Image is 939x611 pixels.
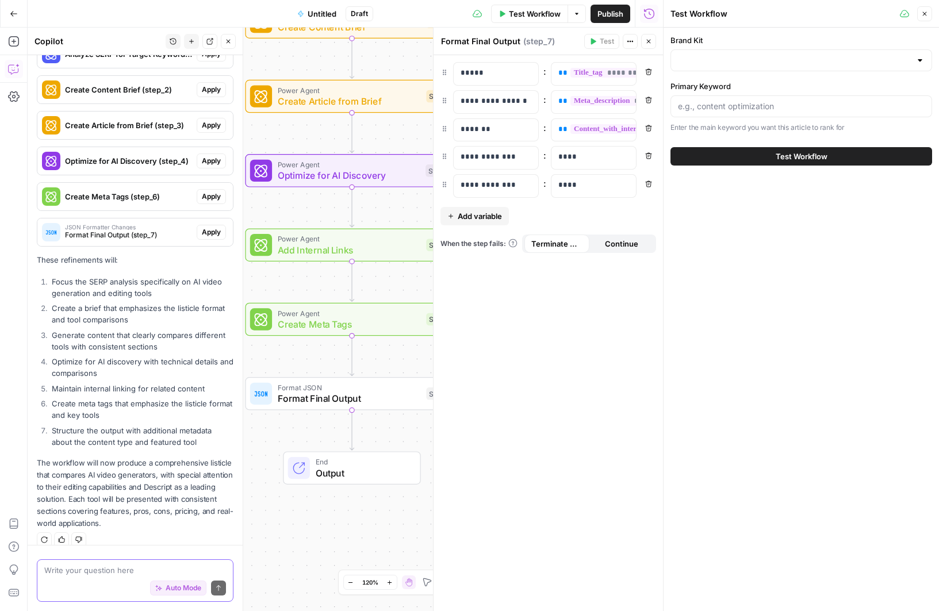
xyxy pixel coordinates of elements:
button: Test Workflow [670,147,932,166]
p: Enter the main keyword you want this article to rank for [670,122,932,133]
div: Power AgentOptimize for AI DiscoveryStep 4 [245,154,458,187]
div: Power AgentCreate Article from BriefStep 3 [245,80,458,113]
div: Format JSONFormat Final OutputStep 7 [245,377,458,410]
textarea: Format Final Output [441,36,520,47]
div: Power AgentCreate Meta TagsStep 6 [245,303,458,336]
span: : [543,121,546,135]
li: Generate content that clearly compares different tools with consistent sections [49,329,233,352]
span: JSON Formatter Changes [65,224,192,230]
span: 120% [362,578,378,587]
p: These refinements will: [37,254,233,266]
span: : [543,93,546,106]
span: Publish [597,8,623,20]
div: Power AgentAdd Internal LinksStep 5 [245,228,458,261]
div: EndOutput [245,451,458,484]
button: Untitled [290,5,343,23]
div: Copilot [35,36,162,47]
button: Apply [197,189,226,204]
span: Untitled [308,8,336,20]
span: Create Meta Tags [278,317,421,331]
div: Step 4 [426,164,453,177]
button: Test Workflow [491,5,568,23]
span: Optimize for AI Discovery (step_4) [65,155,192,167]
span: Format Final Output (step_7) [65,230,192,240]
label: Primary Keyword [670,80,932,92]
div: Step 5 [426,239,453,251]
span: Terminate Workflow [531,238,582,249]
span: Power Agent [278,84,421,95]
a: When the step fails: [440,239,518,249]
g: Edge from step_6 to step_7 [350,336,354,375]
li: Maintain internal linking for related content [49,383,233,394]
span: Create Content Brief [278,20,421,34]
span: Format JSON [278,382,421,393]
button: Test [584,34,619,49]
span: Format Final Output [278,391,421,405]
span: End [316,456,409,467]
span: Apply [202,191,221,202]
button: Auto Mode [150,581,206,595]
input: e.g., content optimization [678,101,925,112]
span: Apply [202,156,221,166]
g: Edge from step_7 to end [350,410,354,450]
p: The workflow will now produce a comprehensive listicle that compares AI video generators, with sp... [37,457,233,530]
span: Test [600,36,614,47]
span: Create Meta Tags (step_6) [65,191,192,202]
span: Optimize for AI Discovery [278,168,420,182]
g: Edge from step_5 to step_6 [350,262,354,301]
g: Edge from step_4 to step_5 [350,187,354,227]
span: Output [316,466,409,480]
button: Continue [589,235,654,253]
button: Apply [197,82,226,97]
li: Create meta tags that emphasize the listicle format and key tools [49,398,233,421]
span: : [543,176,546,190]
span: Create Article from Brief [278,94,421,108]
span: Power Agent [278,233,421,244]
span: Power Agent [278,159,420,170]
span: Draft [351,9,368,19]
button: Apply [197,153,226,168]
div: Create Content BriefStep 2 [245,5,458,38]
li: Optimize for AI discovery with technical details and comparisons [49,356,233,379]
button: Apply [197,118,226,133]
div: Step 7 [426,387,453,400]
g: Edge from step_2 to step_3 [350,39,354,78]
span: Apply [202,227,221,237]
span: Create Article from Brief (step_3) [65,120,192,131]
label: Brand Kit [670,34,932,46]
div: Step 3 [426,90,453,103]
span: : [543,148,546,162]
span: Test Workflow [776,151,827,162]
span: Apply [202,120,221,130]
span: ( step_7 ) [523,36,555,47]
span: Continue [605,238,638,249]
span: Add Internal Links [278,243,421,257]
li: Structure the output with additional metadata about the content type and featured tool [49,425,233,448]
g: Edge from step_3 to step_4 [350,113,354,152]
button: Publish [591,5,630,23]
button: Apply [197,225,226,240]
span: Auto Mode [166,583,201,593]
li: Focus the SERP analysis specifically on AI video generation and editing tools [49,276,233,299]
span: : [543,64,546,78]
li: Create a brief that emphasizes the listicle format and tool comparisons [49,302,233,325]
div: Step 6 [426,313,453,326]
span: Add variable [458,210,502,222]
button: Add variable [440,207,509,225]
span: Power Agent [278,308,421,318]
span: Test Workflow [509,8,561,20]
span: Create Content Brief (step_2) [65,84,192,95]
span: Apply [202,84,221,95]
